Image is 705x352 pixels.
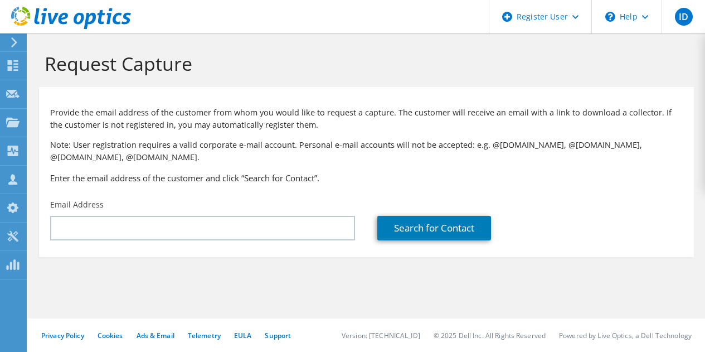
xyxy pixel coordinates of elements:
[188,331,221,340] a: Telemetry
[234,331,251,340] a: EULA
[137,331,174,340] a: Ads & Email
[50,199,104,210] label: Email Address
[377,216,491,240] a: Search for Contact
[265,331,291,340] a: Support
[434,331,546,340] li: © 2025 Dell Inc. All Rights Reserved
[50,107,683,131] p: Provide the email address of the customer from whom you would like to request a capture. The cust...
[50,139,683,163] p: Note: User registration requires a valid corporate e-mail account. Personal e-mail accounts will ...
[41,331,84,340] a: Privacy Policy
[675,8,693,26] span: ID
[559,331,692,340] li: Powered by Live Optics, a Dell Technology
[50,172,683,184] h3: Enter the email address of the customer and click “Search for Contact”.
[45,52,683,75] h1: Request Capture
[98,331,123,340] a: Cookies
[342,331,420,340] li: Version: [TECHNICAL_ID]
[605,12,615,22] svg: \n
